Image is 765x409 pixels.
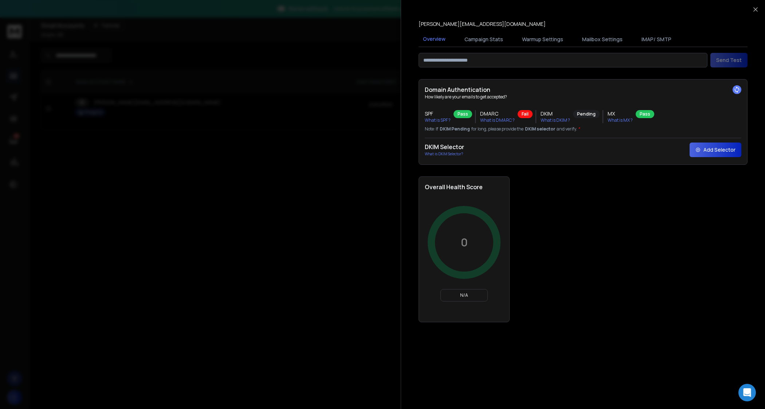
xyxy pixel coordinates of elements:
[425,183,503,191] h2: Overall Health Score
[425,126,741,132] p: Note: If for long, please provide the and verify.
[738,384,756,401] div: Open Intercom Messenger
[637,31,676,47] button: IMAP/ SMTP
[578,31,627,47] button: Mailbox Settings
[461,236,468,249] p: 0
[480,117,515,123] p: What is DMARC ?
[425,151,464,157] p: What is DKIM Selector?
[419,31,450,48] button: Overview
[425,117,451,123] p: What is SPF ?
[573,110,600,118] div: Pending
[541,117,570,123] p: What is DKIM ?
[425,143,464,151] h2: DKIM Selector
[525,126,555,132] span: DKIM selector
[444,292,484,298] p: N/A
[480,110,515,117] h3: DMARC
[425,110,451,117] h3: SPF
[541,110,570,117] h3: DKIM
[460,31,507,47] button: Campaign Stats
[419,20,546,28] p: [PERSON_NAME][EMAIL_ADDRESS][DOMAIN_NAME]
[454,110,472,118] div: Pass
[608,110,633,117] h3: MX
[690,143,741,157] button: Add Selector
[518,110,533,118] div: Fail
[425,85,741,94] h2: Domain Authentication
[440,126,470,132] span: DKIM Pending
[608,117,633,123] p: What is MX ?
[636,110,654,118] div: Pass
[425,94,741,100] p: How likely are your emails to get accepted?
[518,31,568,47] button: Warmup Settings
